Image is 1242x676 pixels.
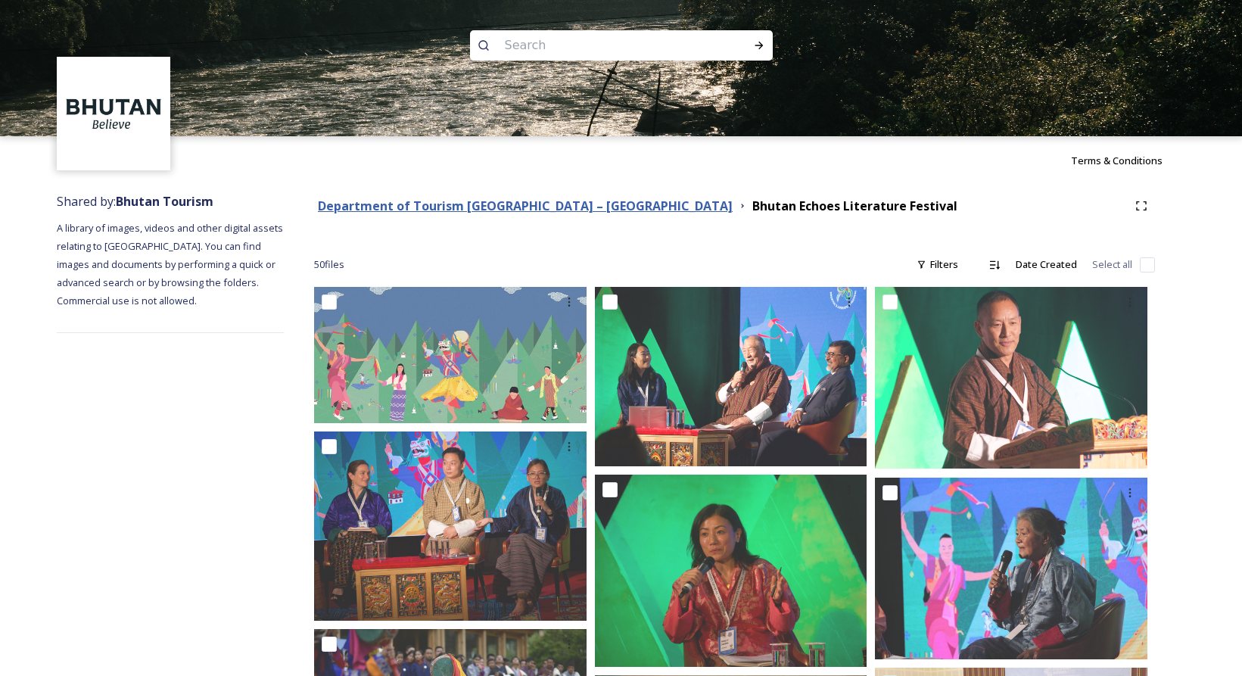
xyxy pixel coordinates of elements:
img: Kutshab 8.png [595,287,867,466]
img: BT_Logo_BB_Lockup_CMYK_High%2520Res.jpg [59,59,169,169]
strong: Bhutan Tourism [116,193,213,210]
img: IMG_0281.CR2 [875,477,1147,659]
img: Dr Karma.png [875,287,1147,469]
span: Shared by: [57,193,213,210]
strong: Bhutan Echoes Literature Festival [752,198,957,214]
span: A library of images, videos and other digital assets relating to [GEOGRAPHIC_DATA]. You can find ... [57,221,285,307]
span: Terms & Conditions [1071,154,1163,167]
div: Date Created [1008,250,1085,279]
strong: Department of Tourism [GEOGRAPHIC_DATA] – [GEOGRAPHIC_DATA] [318,198,733,214]
a: Terms & Conditions [1071,151,1185,170]
img: DoT 3.png [595,475,867,667]
span: Select all [1092,257,1132,272]
img: Bhutan Echoes7.jpg [314,287,587,423]
div: Filters [909,250,966,279]
input: Search [497,29,705,62]
span: 50 file s [314,257,344,272]
img: DoT 2.png [314,431,587,620]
